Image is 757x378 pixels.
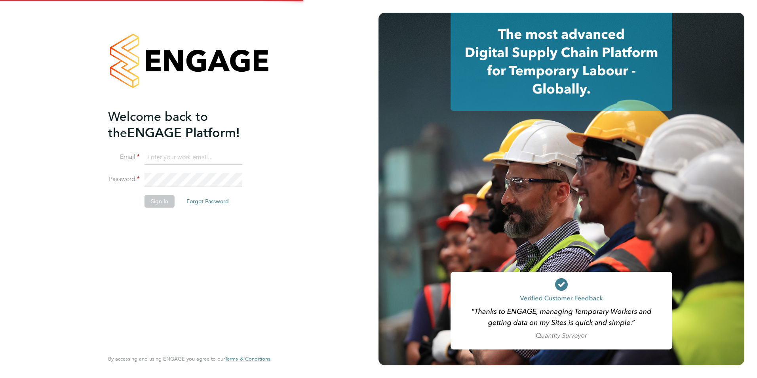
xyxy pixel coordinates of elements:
a: Terms & Conditions [225,356,270,362]
span: By accessing and using ENGAGE you agree to our [108,355,270,362]
label: Email [108,153,140,161]
input: Enter your work email... [145,151,242,165]
span: Welcome back to the [108,109,208,141]
span: Terms & Conditions [225,355,270,362]
h2: ENGAGE Platform! [108,109,262,141]
button: Sign In [145,195,175,208]
label: Password [108,175,140,183]
button: Forgot Password [180,195,235,208]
